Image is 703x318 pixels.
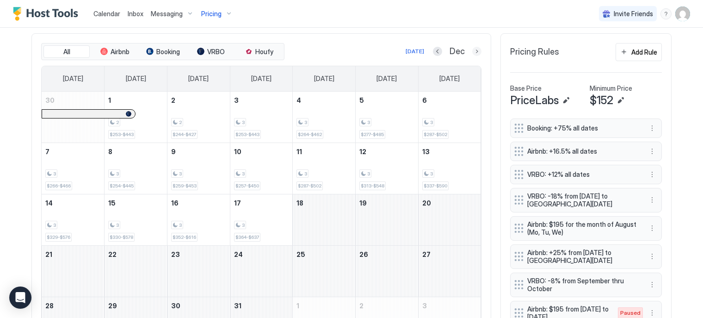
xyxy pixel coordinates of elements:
td: December 14, 2025 [42,194,105,245]
span: $266-$466 [47,183,71,189]
span: VRBO [207,48,225,56]
span: $254-$445 [110,183,134,189]
span: $352-$616 [173,234,196,240]
a: December 15, 2025 [105,194,167,212]
div: menu [660,8,672,19]
td: December 15, 2025 [105,194,167,245]
a: Monday [117,66,155,91]
button: Booking [140,45,186,58]
a: December 5, 2025 [356,92,418,109]
span: 22 [108,250,117,258]
span: $313-$548 [361,183,384,189]
span: All [63,48,70,56]
button: More options [647,279,658,290]
span: 3 [430,119,433,125]
span: 29 [108,302,117,310]
a: December 24, 2025 [230,246,293,263]
td: December 26, 2025 [356,245,419,297]
td: December 2, 2025 [167,92,230,143]
span: 3 [116,171,119,177]
span: [DATE] [126,75,146,83]
span: 14 [45,199,53,207]
span: 3 [242,119,245,125]
span: $264-$462 [298,131,322,137]
a: December 8, 2025 [105,143,167,160]
span: Invite Friends [614,10,653,18]
td: December 27, 2025 [418,245,481,297]
span: Dec [450,46,465,57]
span: Airbnb [111,48,129,56]
span: Airbnb: +25% from [DATE] to [GEOGRAPHIC_DATA][DATE] [527,249,637,265]
div: menu [647,169,658,180]
div: menu [647,146,658,157]
span: [DATE] [63,75,83,83]
a: December 16, 2025 [167,194,230,212]
td: December 12, 2025 [356,143,419,194]
td: December 18, 2025 [293,194,356,245]
span: [DATE] [314,75,334,83]
a: December 26, 2025 [356,246,418,263]
a: November 30, 2025 [42,92,104,109]
span: 30 [171,302,180,310]
button: Airbnb [92,45,138,58]
td: December 1, 2025 [105,92,167,143]
a: December 4, 2025 [293,92,355,109]
span: 19 [359,199,367,207]
span: Messaging [151,10,183,18]
a: December 14, 2025 [42,194,104,212]
a: Inbox [128,9,143,19]
a: December 11, 2025 [293,143,355,160]
a: December 27, 2025 [419,246,481,263]
span: 1 [296,302,299,310]
div: menu [647,123,658,134]
span: 3 [422,302,427,310]
a: December 21, 2025 [42,246,104,263]
a: January 3, 2026 [419,297,481,314]
span: 3 [116,222,119,228]
span: Calendar [93,10,120,18]
span: $277-$485 [361,131,384,137]
span: 26 [359,250,368,258]
button: Previous month [433,47,442,56]
span: 2 [116,119,119,125]
span: 15 [108,199,116,207]
button: Edit [561,95,572,106]
td: December 19, 2025 [356,194,419,245]
span: 3 [53,171,56,177]
span: $364-$637 [235,234,259,240]
span: Pricing [201,10,222,18]
div: User profile [675,6,690,21]
a: Saturday [430,66,469,91]
a: Friday [367,66,406,91]
span: Paused [620,309,641,317]
button: Next month [472,47,481,56]
td: December 6, 2025 [418,92,481,143]
button: [DATE] [404,46,425,57]
a: December 9, 2025 [167,143,230,160]
td: December 3, 2025 [230,92,293,143]
span: $330-$578 [110,234,133,240]
td: December 16, 2025 [167,194,230,245]
button: Houfy [236,45,282,58]
a: December 3, 2025 [230,92,293,109]
button: More options [647,169,658,180]
span: $259-$453 [173,183,197,189]
span: 31 [234,302,241,310]
span: 3 [179,222,182,228]
span: [DATE] [439,75,460,83]
span: 4 [296,96,301,104]
td: December 25, 2025 [293,245,356,297]
span: Booking [156,48,180,56]
a: December 23, 2025 [167,246,230,263]
button: More options [647,223,658,234]
span: 3 [242,171,245,177]
span: $329-$576 [47,234,70,240]
a: Sunday [54,66,92,91]
span: 17 [234,199,241,207]
td: December 5, 2025 [356,92,419,143]
span: 16 [171,199,179,207]
span: 13 [422,148,430,156]
a: January 1, 2026 [293,297,355,314]
span: PriceLabs [510,94,559,107]
a: Calendar [93,9,120,19]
